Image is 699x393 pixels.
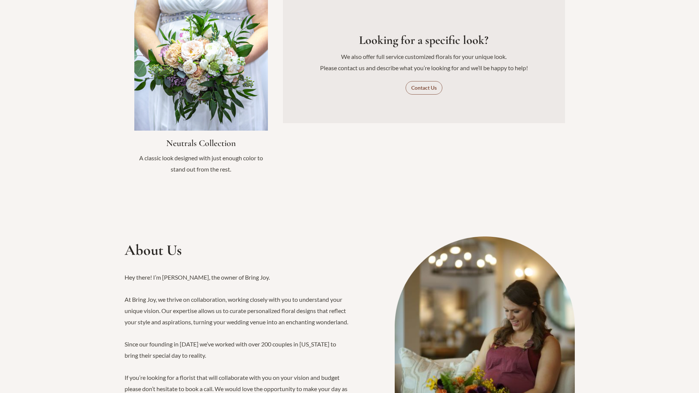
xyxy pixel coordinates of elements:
span: Contact Us [411,85,437,90]
h3: Looking for a specific look? [298,33,550,47]
a: Contact Us [406,81,442,95]
p: We also offer full service customized florals for your unique look. Please contact us and describ... [298,51,550,73]
h2: About Us [125,241,350,259]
